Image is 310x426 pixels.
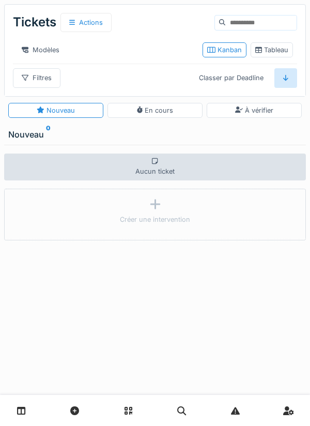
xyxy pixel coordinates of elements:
div: En cours [137,105,173,115]
div: Classer par Deadline [190,68,272,87]
div: Tickets [13,9,112,36]
div: Créer une intervention [120,215,190,224]
div: Aucun ticket [4,154,306,180]
div: Modèles [13,40,68,59]
div: Nouveau [37,105,74,115]
div: Actions [60,13,112,32]
div: Nouveau [8,128,302,141]
div: Kanban [207,45,242,55]
div: Filtres [13,68,60,87]
sup: 0 [46,128,51,141]
div: À vérifier [235,105,274,115]
div: Tableau [255,45,288,55]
